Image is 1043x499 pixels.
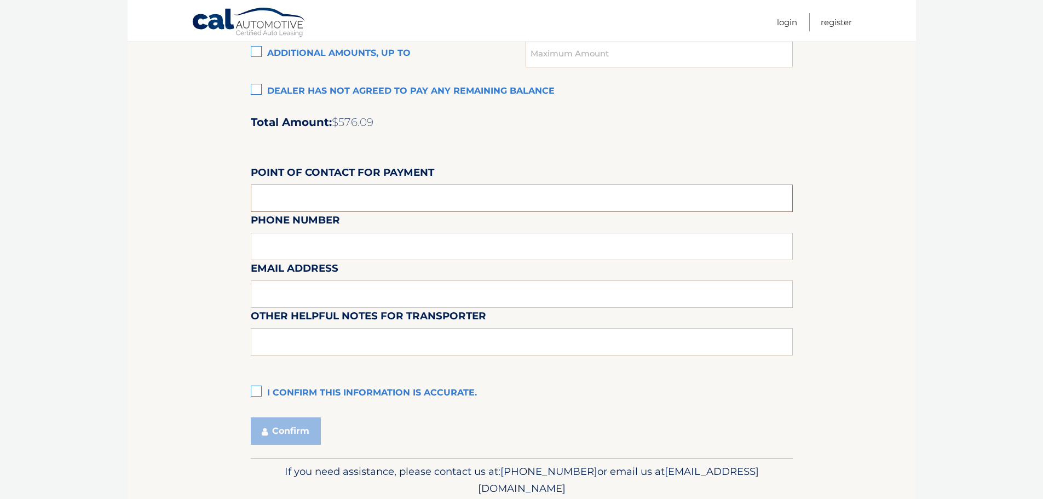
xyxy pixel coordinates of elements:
[526,40,792,67] input: Maximum Amount
[258,463,786,498] p: If you need assistance, please contact us at: or email us at
[332,116,373,129] span: $576.09
[251,43,526,65] label: Additional amounts, up to
[251,116,793,129] h2: Total Amount:
[251,260,338,280] label: Email Address
[192,7,307,39] a: Cal Automotive
[777,13,797,31] a: Login
[251,417,321,445] button: Confirm
[251,164,434,185] label: Point of Contact for Payment
[251,382,793,404] label: I confirm this information is accurate.
[500,465,597,478] span: [PHONE_NUMBER]
[821,13,852,31] a: Register
[251,308,486,328] label: Other helpful notes for transporter
[251,81,793,102] label: Dealer has not agreed to pay any remaining balance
